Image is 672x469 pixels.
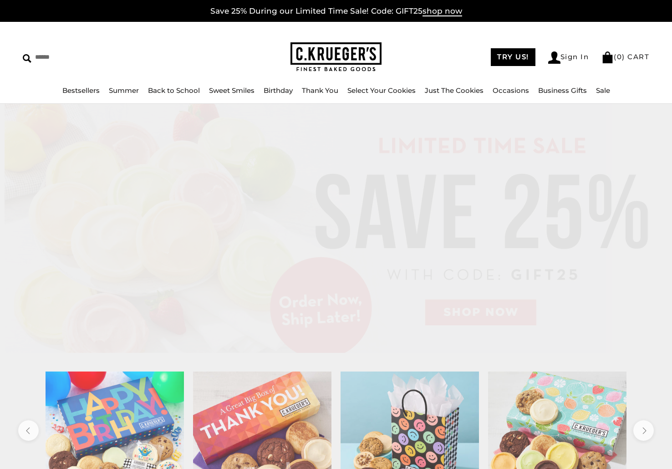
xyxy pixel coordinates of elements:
a: Sweet Smiles [209,86,255,95]
a: Just The Cookies [425,86,484,95]
a: (0) CART [601,52,649,61]
img: C.KRUEGER'S [290,42,382,72]
img: Search [23,54,31,63]
a: Bestsellers [62,86,100,95]
a: Occasions [493,86,529,95]
a: Thank You [302,86,338,95]
img: Account [548,51,560,64]
a: Summer [109,86,139,95]
a: Save 25% During our Limited Time Sale! Code: GIFT25shop now [210,6,462,16]
a: Sign In [548,51,589,64]
a: Birthday [264,86,293,95]
a: TRY US! [491,48,535,66]
img: Bag [601,51,614,63]
a: Business Gifts [538,86,587,95]
input: Search [23,50,171,64]
button: next [633,420,654,440]
span: shop now [423,6,462,16]
button: previous [18,420,39,440]
a: Sale [596,86,610,95]
a: Back to School [148,86,200,95]
img: C.Krueger's Special Offer [5,104,667,353]
a: Select Your Cookies [347,86,416,95]
span: 0 [617,52,622,61]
